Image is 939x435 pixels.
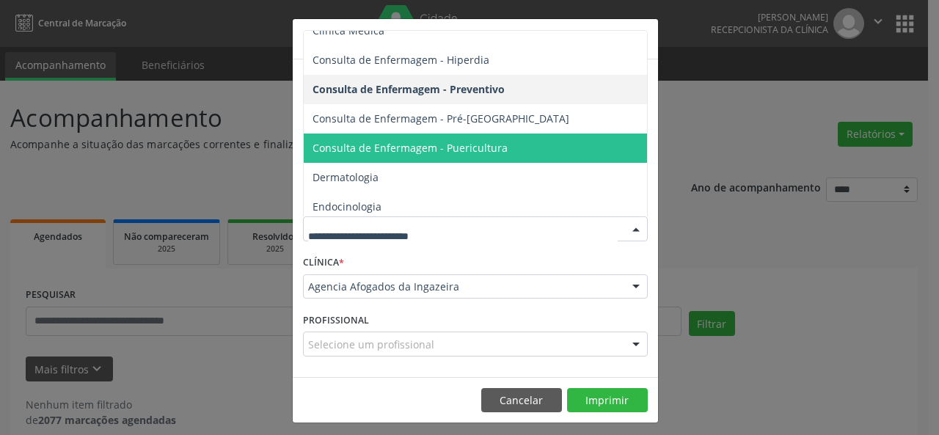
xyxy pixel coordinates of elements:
h5: Relatório de agendamentos [303,29,471,48]
span: Consulta de Enfermagem - Pré-[GEOGRAPHIC_DATA] [313,112,569,125]
span: Consulta de Enfermagem - Preventivo [313,82,505,96]
label: CLÍNICA [303,252,344,274]
span: Consulta de Enfermagem - Hiperdia [313,53,489,67]
span: Clinica Medica [313,23,384,37]
label: PROFISSIONAL [303,309,369,332]
span: Dermatologia [313,170,379,184]
span: Consulta de Enfermagem - Puericultura [313,141,508,155]
button: Close [629,19,658,55]
span: Agencia Afogados da Ingazeira [308,279,618,294]
span: Selecione um profissional [308,337,434,352]
span: Endocinologia [313,200,381,213]
button: Cancelar [481,388,562,413]
button: Imprimir [567,388,648,413]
